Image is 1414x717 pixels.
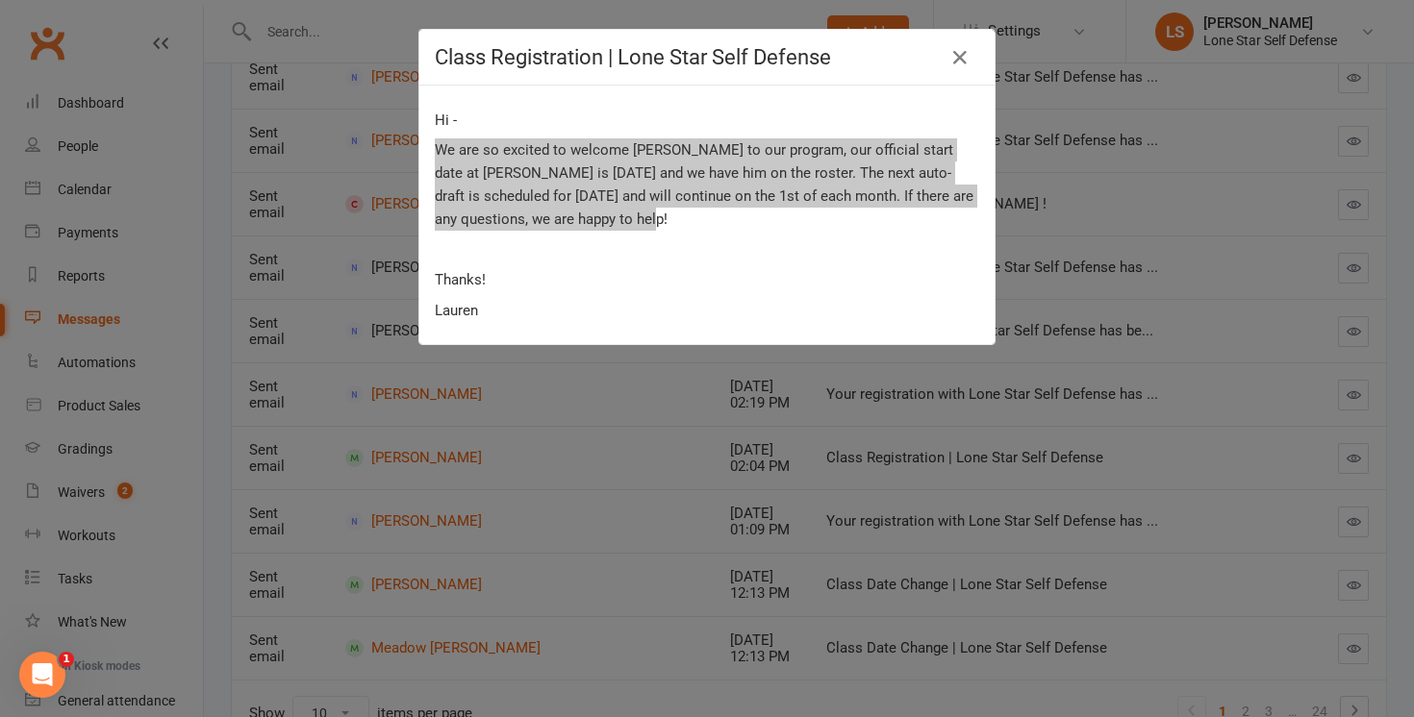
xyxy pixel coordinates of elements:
[435,268,979,291] p: Thanks!
[435,138,979,231] p: We are so excited to welcome [PERSON_NAME] to our program, our official start date at [PERSON_NAM...
[945,42,975,73] button: Close
[59,652,74,667] span: 1
[19,652,65,698] iframe: Intercom live chat
[435,299,979,322] p: Lauren
[435,45,950,69] div: Class Registration | Lone Star Self Defense
[435,109,979,132] p: Hi -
